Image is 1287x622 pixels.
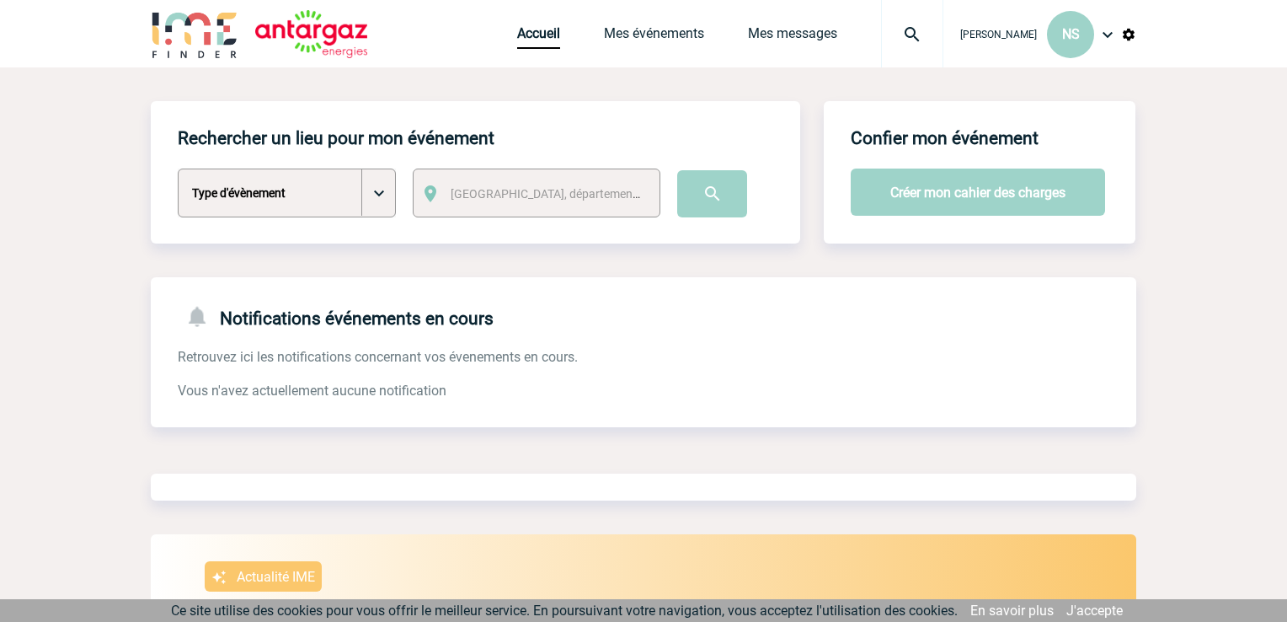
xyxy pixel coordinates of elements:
a: Mes événements [604,25,704,49]
h4: Confier mon événement [851,128,1039,148]
p: Actualité IME [237,569,315,585]
a: Accueil [517,25,560,49]
span: Vous n'avez actuellement aucune notification [178,383,446,399]
h4: Rechercher un lieu pour mon événement [178,128,494,148]
span: Ce site utilise des cookies pour vous offrir le meilleur service. En poursuivant votre navigation... [171,603,958,619]
button: Créer mon cahier des charges [851,169,1105,216]
h4: Notifications événements en cours [178,304,494,329]
a: J'accepte [1066,603,1123,619]
input: Submit [677,170,747,217]
a: Mes messages [748,25,837,49]
span: Retrouvez ici les notifications concernant vos évenements en cours. [178,349,578,365]
img: IME-Finder [151,10,238,58]
img: notifications-24-px-g.png [184,304,220,329]
a: En savoir plus [970,603,1054,619]
span: NS [1062,26,1080,42]
span: [PERSON_NAME] [960,29,1037,40]
span: [GEOGRAPHIC_DATA], département, région... [451,187,685,201]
